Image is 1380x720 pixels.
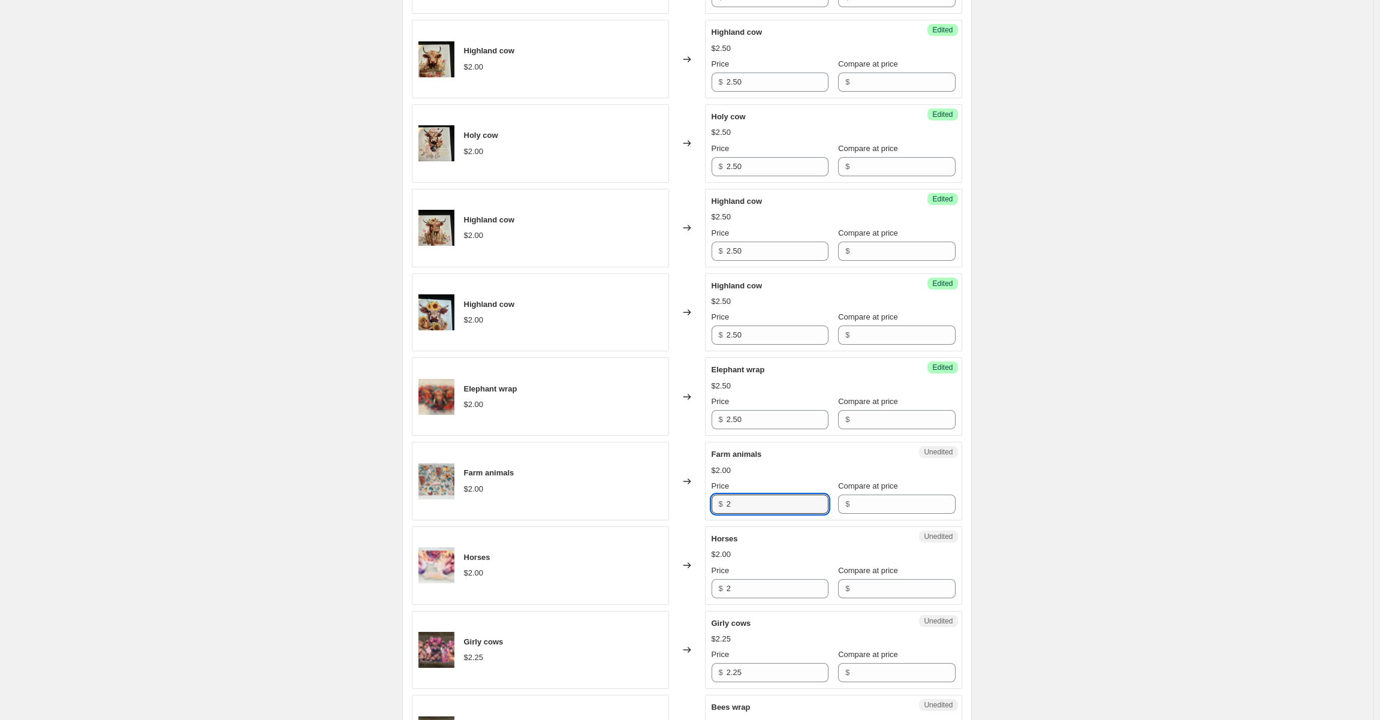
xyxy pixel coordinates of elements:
[464,230,484,242] div: $2.00
[712,281,763,290] span: Highland cow
[712,43,731,55] div: $2.50
[838,228,898,237] span: Compare at price
[712,144,730,153] span: Price
[712,28,763,37] span: Highland cow
[464,314,484,326] div: $2.00
[924,700,953,710] span: Unedited
[932,363,953,372] span: Edited
[712,703,751,712] span: Bees wrap
[418,210,454,246] img: IMG_5205_80x.jpg
[464,553,490,562] span: Horses
[712,197,763,206] span: Highland cow
[464,483,484,495] div: $2.00
[924,532,953,541] span: Unedited
[719,77,723,86] span: $
[845,330,849,339] span: $
[712,126,731,138] div: $2.50
[712,650,730,659] span: Price
[838,312,898,321] span: Compare at price
[719,246,723,255] span: $
[719,499,723,508] span: $
[712,380,731,392] div: $2.50
[712,365,765,374] span: Elephant wrap
[932,25,953,35] span: Edited
[924,447,953,457] span: Unedited
[712,534,738,543] span: Horses
[924,616,953,626] span: Unedited
[712,566,730,575] span: Price
[464,46,515,55] span: Highland cow
[464,300,515,309] span: Highland cow
[845,162,849,171] span: $
[464,131,498,140] span: Holy cow
[838,144,898,153] span: Compare at price
[838,566,898,575] span: Compare at price
[845,415,849,424] span: $
[418,294,454,330] img: IMG_5204_80x.jpg
[932,279,953,288] span: Edited
[845,246,849,255] span: $
[719,584,723,593] span: $
[418,41,454,77] img: IMG_5208_80x.jpg
[712,112,746,121] span: Holy cow
[712,59,730,68] span: Price
[719,330,723,339] span: $
[712,549,731,561] div: $2.00
[464,384,517,393] span: Elephant wrap
[712,481,730,490] span: Price
[464,215,515,224] span: Highland cow
[712,211,731,223] div: $2.50
[418,463,454,499] img: IMG_5803_80x.jpg
[838,59,898,68] span: Compare at price
[712,296,731,308] div: $2.50
[719,415,723,424] span: $
[838,481,898,490] span: Compare at price
[712,397,730,406] span: Price
[464,468,514,477] span: Farm animals
[712,633,731,645] div: $2.25
[464,61,484,73] div: $2.00
[418,632,454,668] img: FullSizeRender_971ca934-a106-411f-a6b2-21d814431cfe_80x.heic
[838,397,898,406] span: Compare at price
[712,228,730,237] span: Price
[464,146,484,158] div: $2.00
[719,162,723,171] span: $
[845,499,849,508] span: $
[845,584,849,593] span: $
[464,637,504,646] span: Girly cows
[418,547,454,583] img: IMG_5805_80x.jpg
[712,450,762,459] span: Farm animals
[418,125,454,161] img: IMG_5207_80x.jpg
[838,650,898,659] span: Compare at price
[464,652,484,664] div: $2.25
[464,567,484,579] div: $2.00
[719,668,723,677] span: $
[464,399,484,411] div: $2.00
[418,379,454,415] img: IMG_5349_80x.jpg
[845,77,849,86] span: $
[712,619,751,628] span: Girly cows
[932,110,953,119] span: Edited
[712,312,730,321] span: Price
[932,194,953,204] span: Edited
[712,465,731,477] div: $2.00
[845,668,849,677] span: $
